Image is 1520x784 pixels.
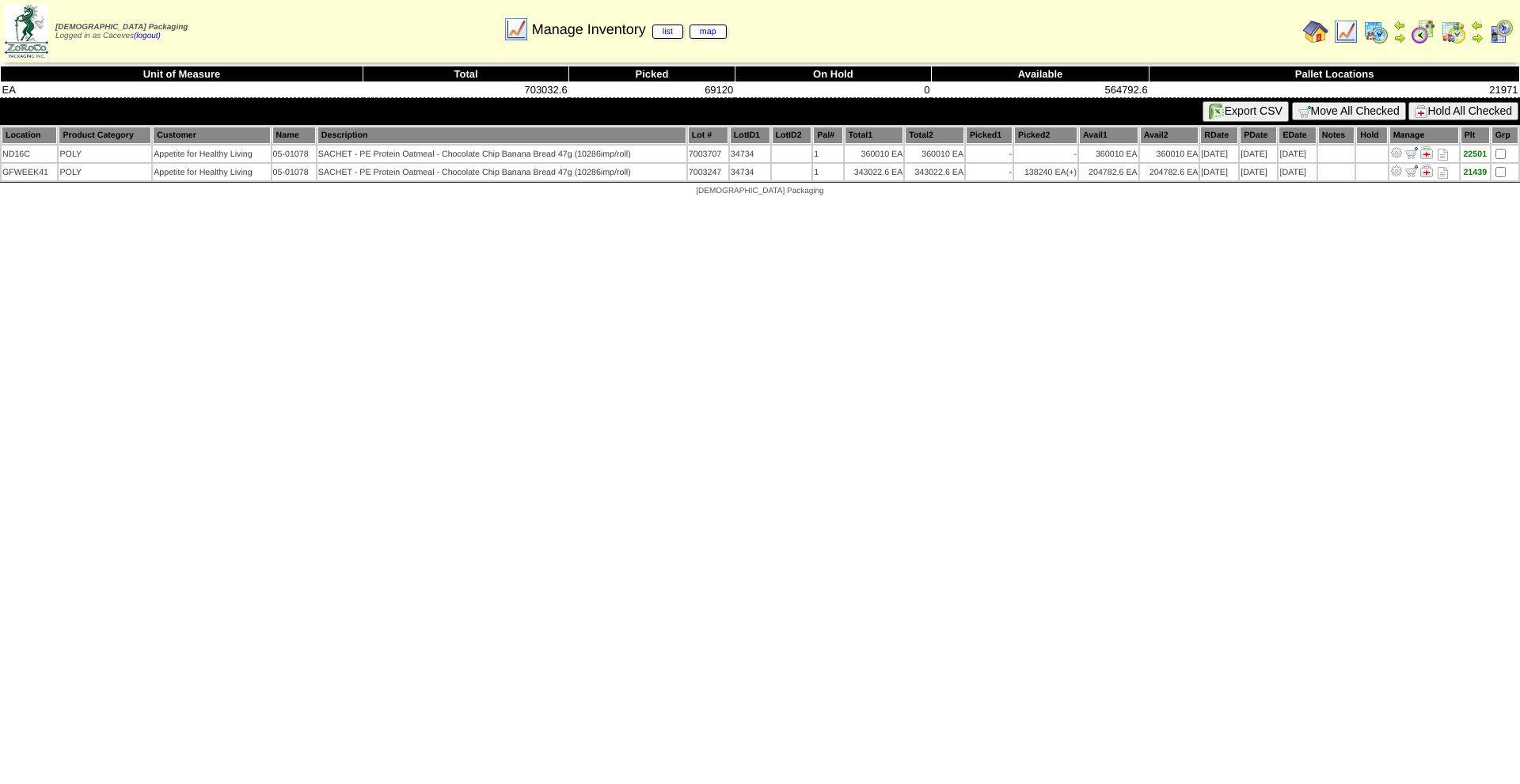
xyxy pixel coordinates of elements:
[730,146,770,162] td: 34734
[931,82,1149,98] td: 564792.6
[1209,104,1225,119] img: excel.gif
[1333,19,1358,44] img: line_graph.gif
[1292,102,1406,120] button: Move All Checked
[317,164,686,180] td: SACHET - PE Protein Oatmeal - Chocolate Chip Banana Bread 47g (10286imp/roll)
[1438,167,1448,179] i: Note
[966,127,1013,144] th: Picked1
[1491,127,1518,144] th: Grp
[1390,146,1403,159] img: Adjust
[1471,19,1484,32] img: arrowleft.gif
[813,127,842,144] th: Pal#
[134,32,161,40] a: (logout)
[272,127,316,144] th: Name
[931,66,1149,82] th: Available
[813,146,842,162] td: 1
[2,164,57,180] td: GFWEEK41
[569,66,735,82] th: Picked
[845,127,904,144] th: Total1
[1140,127,1199,144] th: Avail2
[1411,19,1436,44] img: calendarblend.gif
[1149,82,1520,98] td: 21971
[1200,127,1238,144] th: RDate
[1471,32,1484,44] img: arrowright.gif
[696,187,823,195] span: [DEMOGRAPHIC_DATA] Packaging
[1203,101,1289,122] button: Export CSV
[1488,19,1514,44] img: calendarcustomer.gif
[55,23,188,40] span: Logged in as Caceves
[1408,102,1518,120] button: Hold All Checked
[153,146,270,162] td: Appetite for Healthy Living
[153,127,270,144] th: Customer
[55,23,188,32] span: [DEMOGRAPHIC_DATA] Packaging
[730,127,770,144] th: LotID1
[1200,146,1238,162] td: [DATE]
[532,21,727,38] span: Manage Inventory
[272,146,316,162] td: 05-01078
[905,127,964,144] th: Total2
[1240,164,1277,180] td: [DATE]
[688,127,728,144] th: Lot #
[1079,127,1138,144] th: Avail1
[1405,165,1418,177] img: Move
[1461,127,1490,144] th: Plt
[1200,164,1238,180] td: [DATE]
[503,17,529,42] img: line_graph.gif
[1140,164,1199,180] td: 204782.6 EA
[905,146,964,162] td: 360010 EA
[1079,164,1138,180] td: 204782.6 EA
[966,146,1013,162] td: -
[1461,150,1489,159] div: 22501
[813,164,842,180] td: 1
[2,146,57,162] td: ND16C
[363,66,569,82] th: Total
[735,66,931,82] th: On Hold
[1140,146,1199,162] td: 360010 EA
[363,82,569,98] td: 703032.6
[1405,146,1418,159] img: Move
[688,164,728,180] td: 7003247
[1149,66,1520,82] th: Pallet Locations
[569,82,735,98] td: 69120
[1298,105,1311,118] img: cart.gif
[1356,127,1388,144] th: Hold
[1461,168,1489,177] div: 21439
[845,164,904,180] td: 343022.6 EA
[1,82,363,98] td: EA
[1420,165,1433,177] img: Manage Hold
[772,127,812,144] th: LotID2
[845,146,904,162] td: 360010 EA
[1415,105,1427,118] img: hold.gif
[1318,127,1355,144] th: Notes
[1014,146,1077,162] td: -
[652,25,683,39] a: list
[966,164,1013,180] td: -
[1240,127,1277,144] th: PDate
[690,25,727,39] a: map
[1014,164,1077,180] td: 138240 EA
[1363,19,1389,44] img: calendarprod.gif
[1240,146,1277,162] td: [DATE]
[2,127,57,144] th: Location
[1,66,363,82] th: Unit of Measure
[153,164,270,180] td: Appetite for Healthy Living
[59,146,151,162] td: POLY
[59,127,151,144] th: Product Category
[59,164,151,180] td: POLY
[1014,127,1077,144] th: Picked2
[1390,165,1403,177] img: Adjust
[735,82,931,98] td: 0
[1420,146,1433,159] img: Manage Hold
[905,164,964,180] td: 343022.6 EA
[1279,127,1316,144] th: EDate
[1389,127,1459,144] th: Manage
[5,5,48,58] img: zoroco-logo-small.webp
[1066,168,1077,177] div: (+)
[272,164,316,180] td: 05-01078
[1438,149,1448,161] i: Note
[1393,32,1406,44] img: arrowright.gif
[730,164,770,180] td: 34734
[1079,146,1138,162] td: 360010 EA
[1279,164,1316,180] td: [DATE]
[1441,19,1466,44] img: calendarinout.gif
[1279,146,1316,162] td: [DATE]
